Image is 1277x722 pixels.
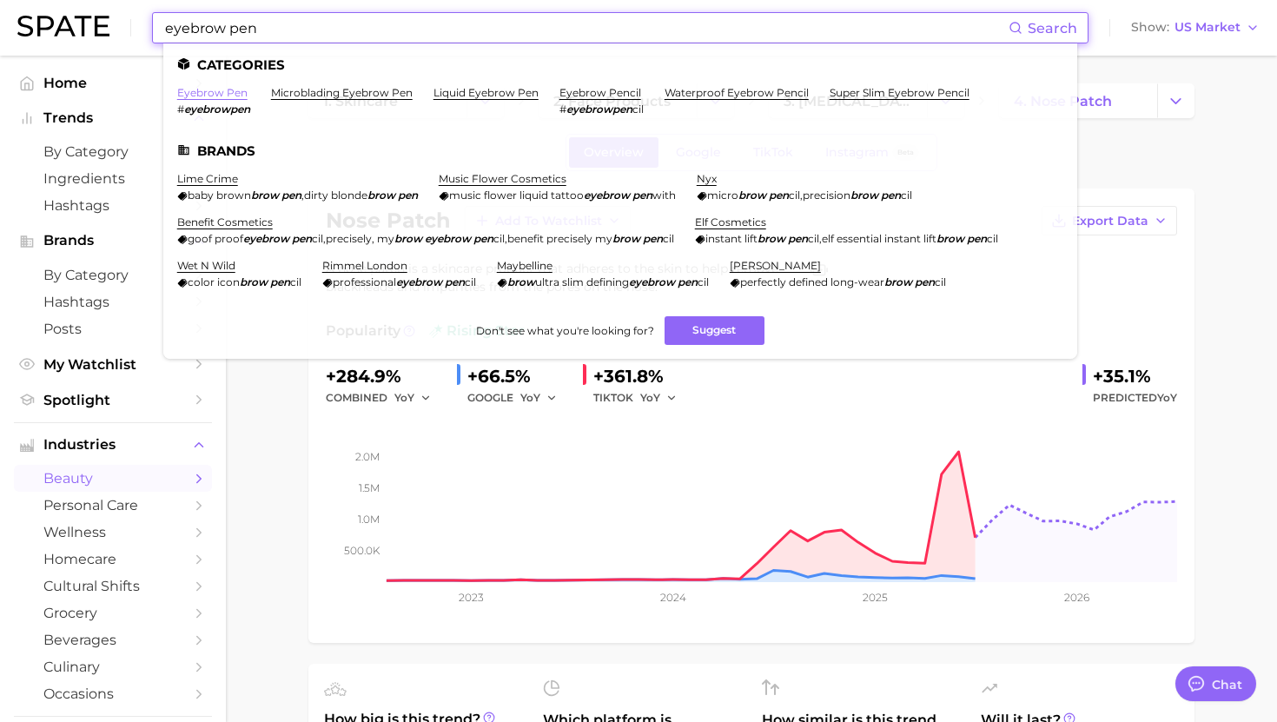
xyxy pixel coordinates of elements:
div: TIKTOK [593,387,689,408]
span: grocery [43,605,182,621]
em: pen [769,189,789,202]
span: Industries [43,437,182,453]
a: grocery [14,599,212,626]
em: pen [281,189,301,202]
em: brow [884,275,912,288]
a: 4. nose patch [999,83,1157,118]
span: precision [803,189,850,202]
span: goof proof [188,232,243,245]
tspan: 2025 [863,591,888,604]
em: pen [445,275,465,288]
span: # [177,103,184,116]
span: baby brown [188,189,251,202]
span: cil [901,189,912,202]
a: maybelline [497,259,552,272]
a: Hashtags [14,288,212,315]
a: wet n wild [177,259,235,272]
button: Brands [14,228,212,254]
a: occasions [14,680,212,707]
em: brow [394,232,422,245]
a: benefit cosmetics [177,215,273,229]
span: micro [707,189,738,202]
em: pen [678,275,698,288]
em: brow [367,189,395,202]
button: ShowUS Market [1127,17,1264,39]
button: Change Category [1157,83,1194,118]
span: cil [312,232,323,245]
em: eyebrowpen [184,103,250,116]
span: # [559,103,566,116]
a: Hashtags [14,192,212,219]
span: cil [698,275,709,288]
span: Show [1131,23,1169,32]
a: microblading eyebrow pen [271,86,413,99]
div: combined [326,387,443,408]
a: by Category [14,262,212,288]
em: eyebrow [396,275,442,288]
span: cil [290,275,301,288]
em: pen [632,189,652,202]
em: pen [270,275,290,288]
span: with [652,189,676,202]
em: brow [251,189,279,202]
span: cultural shifts [43,578,182,594]
button: YoY [520,387,558,408]
a: culinary [14,653,212,680]
em: pen [788,232,808,245]
input: Search here for a brand, industry, or ingredient [163,13,1009,43]
span: Trends [43,110,182,126]
a: eyebrow pen [177,86,248,99]
em: pen [398,189,418,202]
button: Trends [14,105,212,131]
span: personal care [43,497,182,513]
button: YoY [394,387,432,408]
div: , , [177,232,674,245]
em: eyebrow [584,189,630,202]
span: Ingredients [43,170,182,187]
a: super slim eyebrow pencil [830,86,969,99]
a: Ingredients [14,165,212,192]
em: brow [850,189,878,202]
a: elf cosmetics [695,215,766,229]
span: Hashtags [43,294,182,310]
button: Export Data [1042,206,1177,235]
div: , [695,232,998,245]
li: Categories [177,57,1063,72]
span: Hashtags [43,197,182,214]
a: eyebrow pencil [559,86,641,99]
span: beverages [43,632,182,648]
span: Brands [43,233,182,248]
span: Search [1028,20,1077,36]
span: cil [465,275,476,288]
a: by Category [14,138,212,165]
em: brow [507,275,535,288]
em: pen [967,232,987,245]
span: My Watchlist [43,356,182,373]
a: homecare [14,546,212,573]
em: pen [915,275,935,288]
a: Spotlight [14,387,212,414]
span: by Category [43,267,182,283]
span: Home [43,75,182,91]
a: personal care [14,492,212,519]
span: YoY [394,390,414,405]
a: waterproof eyebrow pencil [665,86,809,99]
em: pen [473,232,493,245]
a: cultural shifts [14,573,212,599]
em: eyebrow [243,232,289,245]
em: brow [738,189,766,202]
span: Don't see what you're looking for? [476,324,654,337]
a: beauty [14,465,212,492]
a: rimmel london [322,259,407,272]
span: US Market [1174,23,1241,32]
div: GOOGLE [467,387,569,408]
span: wellness [43,524,182,540]
img: SPATE [17,16,109,36]
em: brow [936,232,964,245]
span: YoY [1157,391,1177,404]
li: Brands [177,143,1063,158]
span: precisely, my [326,232,394,245]
span: benefit precisely my [507,232,612,245]
tspan: 2026 [1064,591,1089,604]
tspan: 2024 [660,591,686,604]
